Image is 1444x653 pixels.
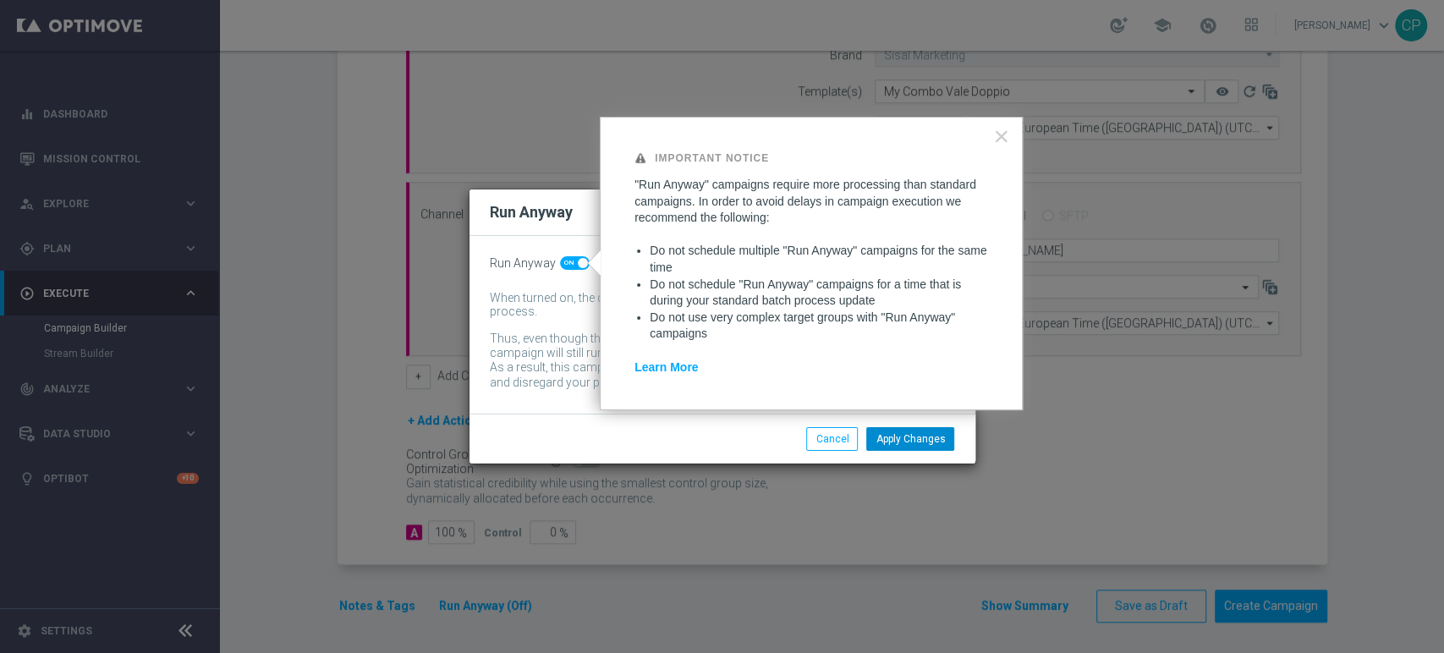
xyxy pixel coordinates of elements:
[634,360,698,374] a: Learn More
[490,360,930,393] div: As a result, this campaign might include customers whose data has been changed and disregard your...
[634,177,988,227] p: "Run Anyway" campaigns require more processing than standard campaigns. In order to avoid delays ...
[650,277,988,310] li: Do not schedule "Run Anyway" campaigns for a time that is during your standard batch process update
[490,291,930,320] div: When turned on, the campaign will be executed regardless of your site's batch-data process.
[650,310,988,343] li: Do not use very complex target groups with "Run Anyway" campaigns
[490,332,930,360] div: Thus, even though the batch-data process might not be complete by then, the campaign will still r...
[650,243,988,276] li: Do not schedule multiple "Run Anyway" campaigns for the same time
[490,202,573,222] h2: Run Anyway
[866,427,954,451] button: Apply Changes
[806,427,858,451] button: Cancel
[655,152,769,164] strong: Important Notice
[490,256,556,271] span: Run Anyway
[993,123,1009,150] button: Close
